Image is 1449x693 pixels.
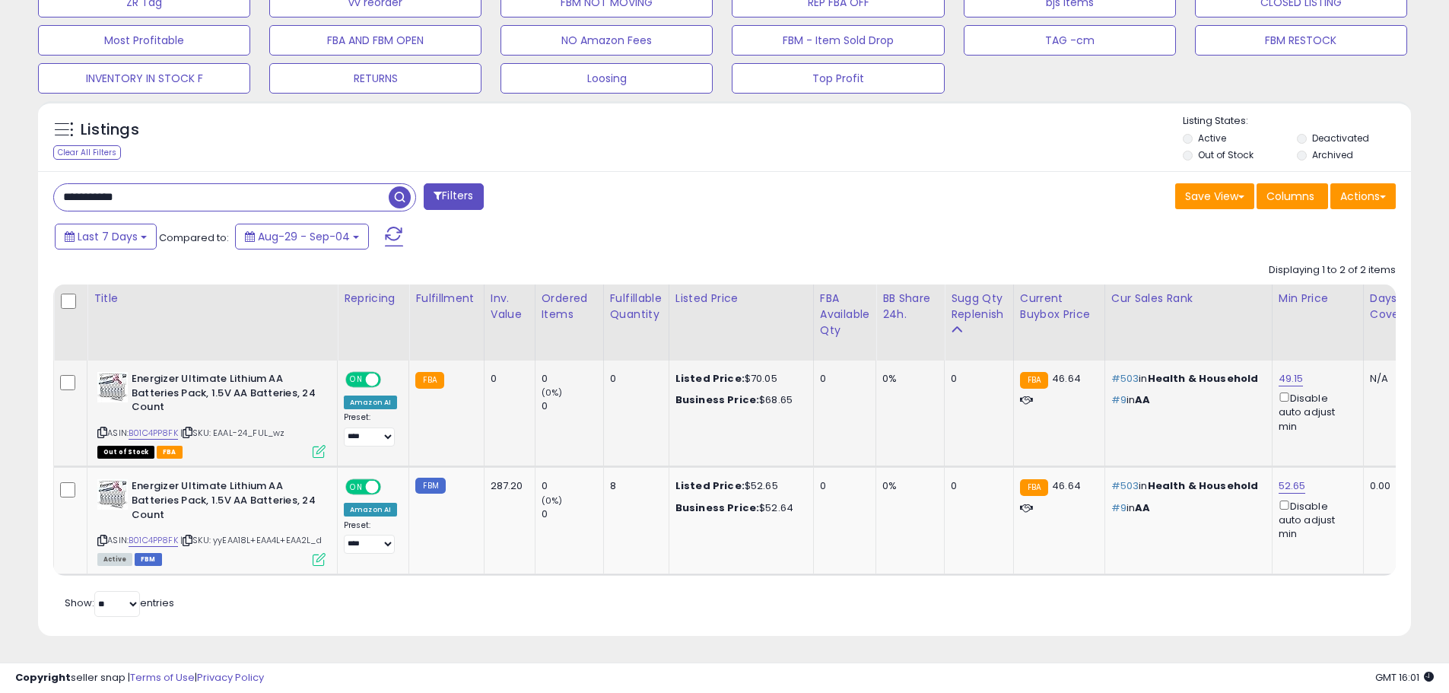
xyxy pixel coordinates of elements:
div: Amazon AI [344,503,397,517]
button: Top Profit [732,63,944,94]
div: 0 [542,479,603,493]
button: FBM RESTOCK [1195,25,1407,56]
div: 0 [951,372,1002,386]
span: Health & Household [1148,371,1259,386]
div: $70.05 [675,372,802,386]
div: Cur Sales Rank [1111,291,1266,307]
button: RETURNS [269,63,481,94]
div: 0 [820,479,864,493]
span: AA [1135,501,1150,515]
div: Amazon AI [344,396,397,409]
span: OFF [379,481,403,494]
span: #503 [1111,478,1139,493]
a: B01C4PP8FK [129,534,178,547]
button: Last 7 Days [55,224,157,250]
div: 0 [542,399,603,413]
a: Privacy Policy [197,670,264,685]
div: seller snap | | [15,671,264,685]
div: 0 [491,372,523,386]
div: Disable auto adjust min [1279,497,1352,542]
a: 52.65 [1279,478,1306,494]
a: B01C4PP8FK [129,427,178,440]
div: Title [94,291,331,307]
span: OFF [379,374,403,386]
div: 287.20 [491,479,523,493]
div: Min Price [1279,291,1357,307]
span: Columns [1266,189,1314,204]
p: in [1111,393,1260,407]
div: ASIN: [97,372,326,456]
button: Most Profitable [38,25,250,56]
span: All listings that are currently out of stock and unavailable for purchase on Amazon [97,446,154,459]
div: Disable auto adjust min [1279,389,1352,434]
div: 0% [882,372,933,386]
button: NO Amazon Fees [500,25,713,56]
img: 51e-2N1QkBL._SL40_.jpg [97,479,128,510]
div: Current Buybox Price [1020,291,1098,323]
div: Listed Price [675,291,807,307]
div: ASIN: [97,479,326,564]
span: Aug-29 - Sep-04 [258,229,350,244]
span: All listings currently available for purchase on Amazon [97,553,132,566]
span: ON [347,374,366,386]
div: $52.65 [675,479,802,493]
div: 0 [542,507,603,521]
b: Listed Price: [675,371,745,386]
small: (0%) [542,494,563,507]
button: FBM - Item Sold Drop [732,25,944,56]
button: Save View [1175,183,1254,209]
small: FBA [1020,479,1048,496]
small: FBA [1020,372,1048,389]
span: ON [347,481,366,494]
p: in [1111,501,1260,515]
div: 0% [882,479,933,493]
small: (0%) [542,386,563,399]
div: Inv. value [491,291,529,323]
div: $68.65 [675,393,802,407]
b: Business Price: [675,393,759,407]
span: | SKU: yyEAA18L+EAA4L+EAA2L_d [180,534,322,546]
span: FBA [157,446,183,459]
div: 0 [820,372,864,386]
button: Filters [424,183,483,210]
span: AA [1135,393,1150,407]
p: in [1111,479,1260,493]
b: Energizer Ultimate Lithium AA Batteries Pack, 1.5V AA Batteries, 24 Count [132,372,316,418]
div: N/A [1370,372,1401,386]
strong: Copyright [15,670,71,685]
span: FBM [135,553,162,566]
div: Clear All Filters [53,145,121,160]
label: Active [1198,132,1226,145]
label: Archived [1312,148,1353,161]
div: Displaying 1 to 2 of 2 items [1269,263,1396,278]
p: Listing States: [1183,114,1411,129]
button: FBA AND FBM OPEN [269,25,481,56]
th: Please note that this number is a calculation based on your required days of coverage and your ve... [945,285,1014,361]
span: 2025-09-12 16:01 GMT [1375,670,1434,685]
div: 0 [542,372,603,386]
p: in [1111,372,1260,386]
b: Energizer Ultimate Lithium AA Batteries Pack, 1.5V AA Batteries, 24 Count [132,479,316,526]
button: Aug-29 - Sep-04 [235,224,369,250]
div: $52.64 [675,501,802,515]
a: 49.15 [1279,371,1304,386]
div: Preset: [344,412,397,447]
span: 46.64 [1052,371,1081,386]
img: 51e-2N1QkBL._SL40_.jpg [97,372,128,402]
span: #503 [1111,371,1139,386]
label: Deactivated [1312,132,1369,145]
span: 46.64 [1052,478,1081,493]
div: Preset: [344,520,397,555]
span: Last 7 Days [78,229,138,244]
span: Compared to: [159,230,229,245]
label: Out of Stock [1198,148,1254,161]
div: 0 [951,479,1002,493]
small: FBM [415,478,445,494]
button: Loosing [500,63,713,94]
button: INVENTORY IN STOCK F [38,63,250,94]
div: 0 [610,372,657,386]
span: #9 [1111,501,1126,515]
h5: Listings [81,119,139,141]
div: Sugg Qty Replenish [951,291,1007,323]
div: Days Cover [1370,291,1406,323]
